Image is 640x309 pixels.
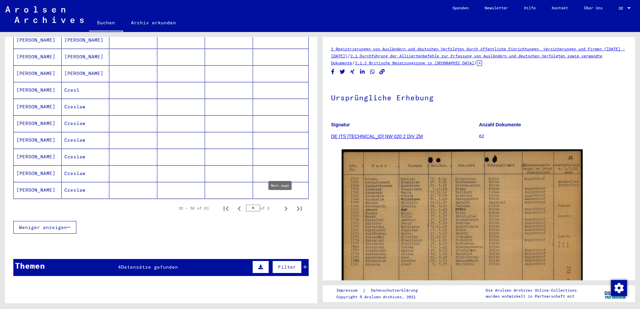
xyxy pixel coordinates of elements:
a: Impressum [336,287,363,294]
a: Datenschutzerklärung [366,287,426,294]
mat-cell: [PERSON_NAME] [14,99,62,115]
span: / [347,53,350,59]
mat-cell: Czeslaw [62,182,110,198]
a: 2.1 Durchführung der Alliiertenbefehle zur Erfassung von Ausländern und deutschen Verfolgten sowi... [331,53,602,65]
mat-cell: Czeslaw [62,99,110,115]
mat-cell: [PERSON_NAME] [14,65,62,82]
mat-cell: Czeslaw [62,165,110,182]
h1: Ursprüngliche Erhebung [331,82,627,112]
img: Zustimmung ändern [611,280,627,296]
a: 2.1.2 Britische Besatzungszone in [GEOGRAPHIC_DATA] [355,60,474,65]
mat-cell: Czeslaw [62,115,110,132]
span: Datensätze gefunden [121,264,178,270]
div: | [336,287,426,294]
div: Themen [15,260,45,272]
mat-cell: Czeslaw [62,132,110,148]
b: Signatur [331,122,350,127]
mat-cell: Czesl [62,82,110,98]
span: / [352,60,355,66]
mat-cell: [PERSON_NAME] [62,32,110,48]
mat-cell: [PERSON_NAME] [62,65,110,82]
button: Weniger anzeigen [13,221,76,234]
a: DE ITS [TECHNICAL_ID] NW 020 2 DIV ZM [331,134,423,139]
mat-cell: [PERSON_NAME] [14,149,62,165]
span: 4 [118,264,121,270]
mat-cell: [PERSON_NAME] [14,132,62,148]
mat-cell: [PERSON_NAME] [62,49,110,65]
button: Copy link [379,68,386,76]
mat-cell: Czeslaw [62,149,110,165]
a: 2 Registrierungen von Ausländern und deutschen Verfolgten durch öffentliche Einrichtungen, Versic... [331,46,625,58]
p: 62 [479,133,627,140]
a: Suchen [89,15,123,32]
b: Anzahl Dokumente [479,122,521,127]
button: Previous page [233,202,246,215]
mat-cell: [PERSON_NAME] [14,32,62,48]
p: Die Arolsen Archives Online-Collections [486,287,577,293]
mat-cell: [PERSON_NAME] [14,182,62,198]
p: wurden entwickelt in Partnerschaft mit [486,293,577,299]
span: Filter [278,264,296,270]
span: Weniger anzeigen [19,224,67,230]
button: Share on LinkedIn [359,68,366,76]
span: DE [619,6,626,11]
button: Share on Twitter [339,68,346,76]
a: Archiv erkunden [123,15,184,31]
button: Share on WhatsApp [369,68,376,76]
img: yv_logo.png [603,285,628,302]
mat-cell: [PERSON_NAME] [14,49,62,65]
div: 26 – 50 of 63 [178,205,209,211]
button: First page [219,202,233,215]
mat-cell: [PERSON_NAME] [14,82,62,98]
mat-cell: [PERSON_NAME] [14,165,62,182]
mat-cell: [PERSON_NAME] [14,115,62,132]
p: Copyright © Arolsen Archives, 2021 [336,294,426,300]
button: Share on Facebook [329,68,336,76]
button: Last page [293,202,306,215]
div: of 3 [246,205,279,211]
button: Next page [279,202,293,215]
button: Share on Xing [349,68,356,76]
img: Arolsen_neg.svg [5,6,84,23]
button: Filter [272,261,302,273]
span: / [474,60,477,66]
